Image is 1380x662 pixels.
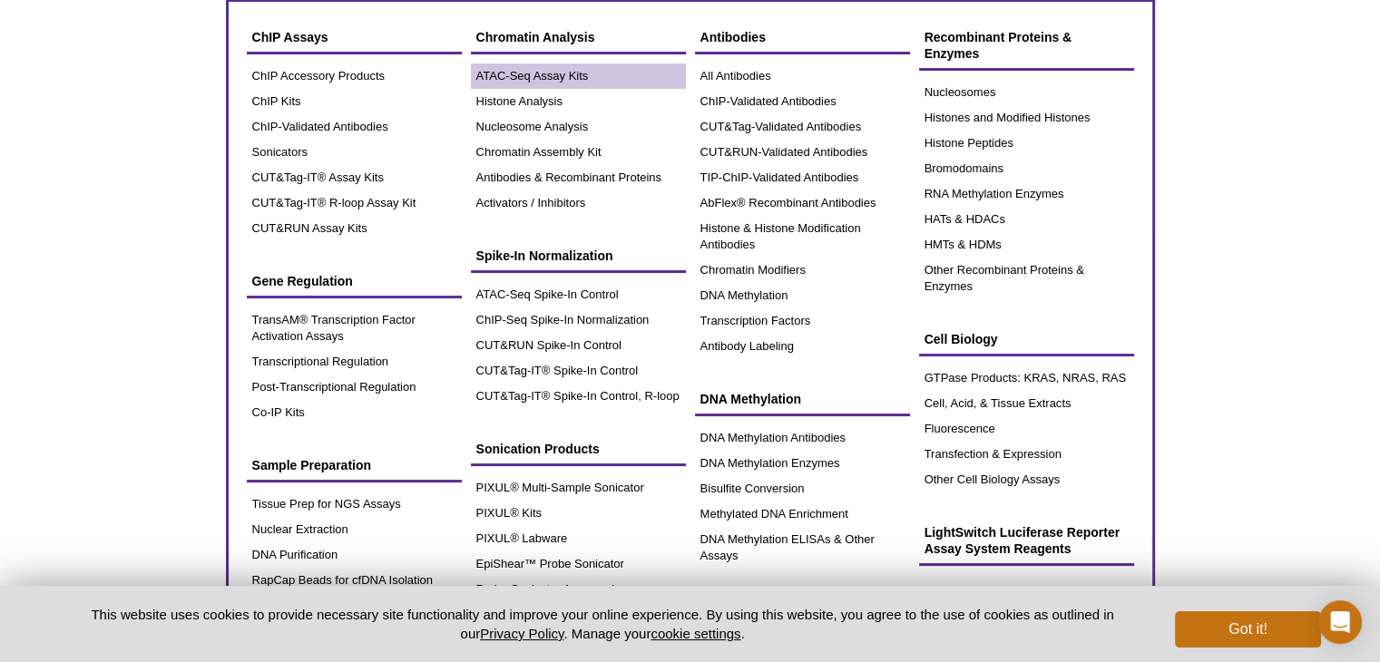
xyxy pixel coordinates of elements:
a: All Antibodies [695,63,910,89]
a: Fluorescence [919,416,1134,442]
a: PIXUL® Labware [471,526,686,551]
a: Antibody Labeling [695,334,910,359]
a: ChIP-Seq Spike-In Normalization [471,307,686,333]
a: Transcription Factors [695,308,910,334]
a: Tissue Prep for NGS Assays [247,492,462,517]
a: Histone Analysis [471,89,686,114]
a: DNA Purification [247,542,462,568]
a: CUT&Tag-IT® R-loop Assay Kit [247,190,462,216]
a: Nucleosome Analysis [471,114,686,140]
button: cookie settings [651,626,740,641]
a: DNA Methylation Antibodies [695,425,910,451]
a: DNA Methylation [695,382,910,416]
a: Bisulfite Conversion [695,476,910,501]
a: Nuclear Extraction [247,517,462,542]
span: Spike-In Normalization [476,248,613,263]
a: Post-Transcriptional Regulation [247,375,462,400]
a: Sample Preparation [247,448,462,482]
a: Antibodies & Recombinant Proteins [471,165,686,190]
a: ChIP-Validated Antibodies [695,89,910,114]
span: Cell Biology [925,332,998,346]
a: Cell, Acid, & Tissue Extracts [919,391,1134,416]
a: PIXUL® Multi-Sample Sonicator [471,475,686,501]
p: This website uses cookies to provide necessary site functionality and improve your online experie... [60,605,1146,643]
span: DNA Methylation [700,392,801,406]
a: Histone & Histone Modification Antibodies [695,216,910,258]
button: Got it! [1175,611,1320,647]
a: Transfection & Expression [919,442,1134,467]
a: Histone Peptides [919,131,1134,156]
span: Chromatin Analysis [476,30,595,44]
a: Chromatin Assembly Kit [471,140,686,165]
span: Recombinant Proteins & Enzymes [925,30,1072,61]
a: CUT&RUN Assay Kits [247,216,462,241]
span: Antibodies [700,30,766,44]
a: Other Cell Biology Assays [919,467,1134,492]
a: CUT&Tag-Validated Antibodies [695,114,910,140]
a: AbFlex® Recombinant Antibodies [695,190,910,216]
a: ChIP-Validated Antibodies [247,114,462,140]
a: HATs & HDACs [919,207,1134,232]
a: CUT&RUN-Validated Antibodies [695,140,910,165]
a: Chromatin Analysis [471,20,686,54]
a: Other Recombinant Proteins & Enzymes [919,258,1134,299]
a: GTPase Products: KRAS, NRAS, RAS [919,365,1134,391]
span: LightSwitch Luciferase Reporter Assay System Reagents [925,525,1120,556]
a: Transcriptional Regulation [247,349,462,375]
a: Probe Sonicator Accessories [471,577,686,602]
a: Co-IP Kits [247,400,462,425]
a: Histones and Modified Histones [919,105,1134,131]
a: PIXUL® Kits [471,501,686,526]
a: CUT&Tag-IT® Spike-In Control, R-loop [471,384,686,409]
a: ChIP Assays [247,20,462,54]
a: Nucleosomes [919,80,1134,105]
a: RapCap Beads for cfDNA Isolation [247,568,462,593]
a: Methylated DNA Enrichment [695,501,910,527]
a: DNA Methylation ELISAs & Other Assays [695,527,910,569]
a: ATAC-Seq Assay Kits [471,63,686,89]
a: Bromodomains [919,156,1134,181]
div: Open Intercom Messenger [1318,600,1362,644]
a: HMTs & HDMs [919,232,1134,258]
a: CUT&RUN Spike-In Control [471,333,686,358]
a: Activators / Inhibitors [471,190,686,216]
span: Sonication Products [476,442,600,456]
a: Recombinant Proteins & Enzymes [919,20,1134,71]
a: TIP-ChIP-Validated Antibodies [695,165,910,190]
a: Privacy Policy [480,626,563,641]
a: EpiShear™ Probe Sonicator [471,551,686,577]
span: ChIP Assays [252,30,328,44]
a: Chromatin Modifiers [695,258,910,283]
a: Gene Regulation [247,264,462,298]
a: Sonication Products [471,432,686,466]
a: DNA Methylation Enzymes [695,451,910,476]
a: Sonicators [247,140,462,165]
a: LightSwitch Luciferase Reporter Assay System Reagents [919,515,1134,566]
a: ChIP Kits [247,89,462,114]
a: TransAM® Transcription Factor Activation Assays [247,307,462,349]
a: ATAC-Seq Spike-In Control [471,282,686,307]
a: CUT&Tag-IT® Spike-In Control [471,358,686,384]
a: RNA Methylation Enzymes [919,181,1134,207]
a: Cell Biology [919,322,1134,356]
a: CUT&Tag-IT® Assay Kits [247,165,462,190]
a: Spike-In Normalization [471,239,686,273]
span: Sample Preparation [252,458,372,472]
span: Gene Regulation [252,274,353,288]
a: Antibodies [695,20,910,54]
a: ChIP Accessory Products [247,63,462,89]
a: DNA Methylation [695,283,910,308]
